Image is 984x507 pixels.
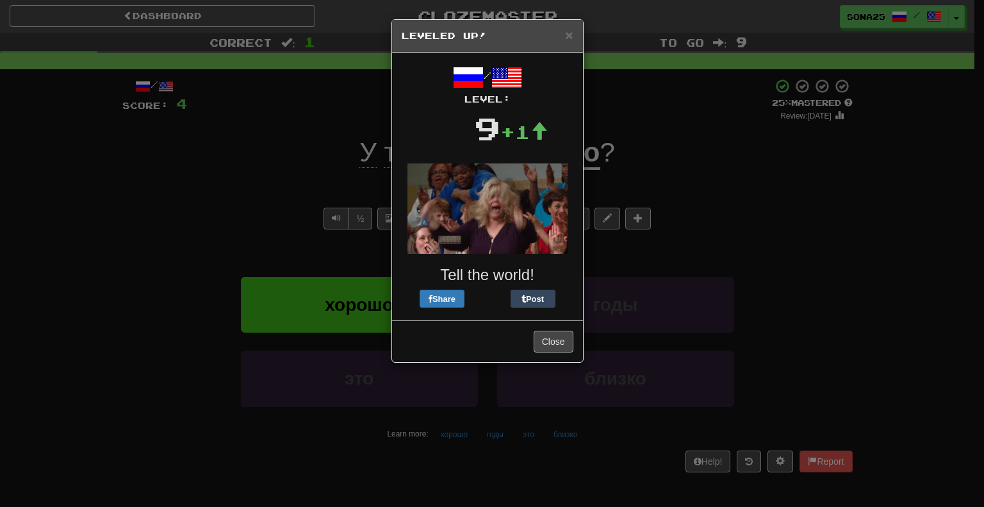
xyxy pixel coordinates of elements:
div: +1 [500,119,548,145]
button: Close [565,28,573,42]
div: Level: [402,93,573,106]
img: happy-lady-c767e5519d6a7a6d241e17537db74d2b6302dbbc2957d4f543dfdf5f6f88f9b5.gif [407,163,568,254]
button: Share [420,290,464,308]
button: Post [511,290,555,308]
iframe: X Post Button [464,290,511,308]
div: / [402,62,573,106]
h5: Leveled Up! [402,29,573,42]
h3: Tell the world! [402,267,573,283]
button: Close [534,331,573,353]
div: 9 [474,106,500,151]
span: × [565,28,573,42]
